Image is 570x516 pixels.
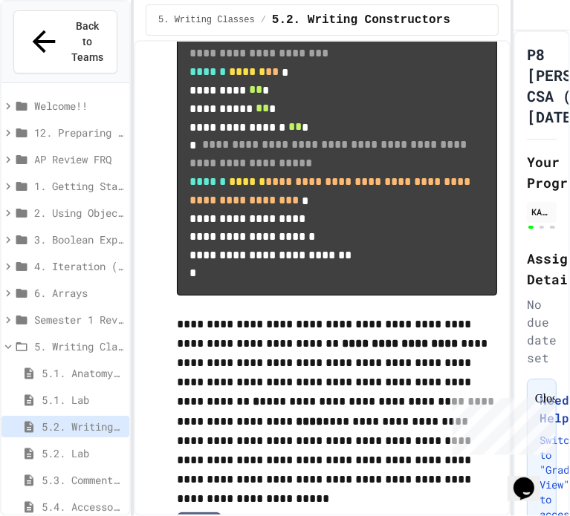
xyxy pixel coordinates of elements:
h2: Assignment Details [527,248,557,290]
span: 1. Getting Started and Primitive Types [34,178,123,194]
span: 5.2. Lab [42,445,123,461]
span: AP Review FRQ [34,151,123,167]
span: 5.3. Comments and Conditions [42,472,123,488]
span: 5.2. Writing Constructors [272,11,450,29]
span: / [261,14,266,26]
h3: Need Help? [540,391,544,427]
span: 4. Iteration (Loops) [34,258,123,274]
span: 5. Writing Classes [158,14,255,26]
span: 6. Arrays [34,285,123,301]
div: Chat with us now!Close [6,6,103,94]
iframe: chat widget [447,392,555,455]
span: 5.1. Lab [42,392,123,408]
span: 12. Preparing for the Exam [34,125,123,140]
span: Semester 1 Review [34,312,123,327]
span: 5.2. Writing Constructors [42,419,123,434]
span: 5.4. Accessor Methods [42,499,123,515]
span: Back to Teams [70,19,105,65]
span: 5.1. Anatomy of a Java Class [42,365,123,381]
span: Welcome!! [34,98,123,114]
span: 5. Writing Classes [34,339,123,354]
h2: Your Progress [527,151,557,193]
div: KAZEEM FOLAJI [531,205,552,218]
div: No due date set [527,295,557,367]
span: 3. Boolean Expressions and If Statements [34,232,123,247]
iframe: chat widget [508,457,555,501]
span: 2. Using Objects [34,205,123,221]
